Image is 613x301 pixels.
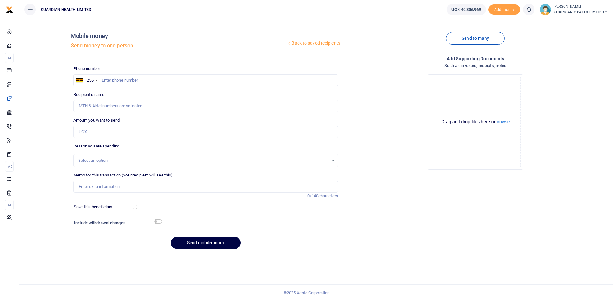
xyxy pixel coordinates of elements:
[447,4,486,15] a: UGX 40,806,969
[540,4,551,15] img: profile-user
[554,4,608,10] small: [PERSON_NAME]
[5,53,14,63] li: M
[71,43,287,49] h5: Send money to one person
[73,74,338,86] input: Enter phone number
[495,119,510,124] button: browse
[38,7,94,12] span: GUARDIAN HEALTH LIMITED
[554,9,608,15] span: GUARDIAN HEALTH LIMITED
[318,193,338,198] span: characters
[73,100,338,112] input: MTN & Airtel numbers are validated
[446,32,505,45] a: Send to many
[73,66,100,72] label: Phone number
[430,119,520,125] div: Drag and drop files here or
[73,143,119,149] label: Reason you are spending
[78,157,329,164] div: Select an option
[71,32,287,39] h4: Mobile money
[488,4,520,15] span: Add money
[74,220,159,226] h6: Include withdrawal charges
[287,38,341,49] a: Back to saved recipients
[73,117,120,124] label: Amount you want to send
[171,237,241,249] button: Send mobilemoney
[74,75,99,86] div: Uganda: +256
[451,6,481,13] span: UGX 40,806,969
[73,91,105,98] label: Recipient's name
[73,172,173,178] label: Memo for this transaction (Your recipient will see this)
[428,74,523,170] div: File Uploader
[6,7,13,12] a: logo-small logo-large logo-large
[73,126,338,138] input: UGX
[343,55,608,62] h4: Add supporting Documents
[488,4,520,15] li: Toup your wallet
[6,6,13,14] img: logo-small
[444,4,488,15] li: Wallet ballance
[74,204,112,210] label: Save this beneficiary
[85,77,94,83] div: +256
[5,161,14,172] li: Ac
[73,181,338,193] input: Enter extra information
[488,7,520,11] a: Add money
[307,193,318,198] span: 0/140
[343,62,608,69] h4: Such as invoices, receipts, notes
[5,200,14,210] li: M
[540,4,608,15] a: profile-user [PERSON_NAME] GUARDIAN HEALTH LIMITED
